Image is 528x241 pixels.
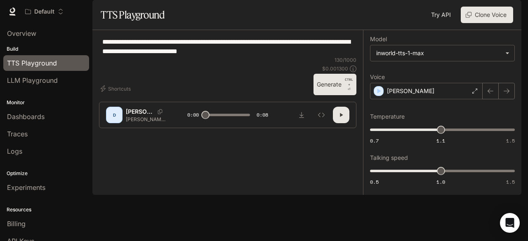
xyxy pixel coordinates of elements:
[126,116,167,123] p: [PERSON_NAME] response wouldn’t just be military... it would be total. Sanctions, intelligence op...
[293,107,310,123] button: Download audio
[370,36,387,42] p: Model
[335,56,356,63] p: 130 / 1000
[313,74,356,95] button: GenerateCTRL +⏎
[34,8,54,15] p: Default
[108,108,121,122] div: D
[436,178,445,185] span: 1.0
[370,137,379,144] span: 0.7
[187,111,199,119] span: 0:00
[370,74,385,80] p: Voice
[99,82,134,95] button: Shortcuts
[345,77,353,92] p: ⏎
[257,111,268,119] span: 0:08
[376,49,501,57] div: inworld-tts-1-max
[370,178,379,185] span: 0.5
[21,3,67,20] button: Open workspace menu
[506,178,515,185] span: 1.5
[101,7,165,23] h1: TTS Playground
[387,87,434,95] p: [PERSON_NAME]
[154,109,166,114] button: Copy Voice ID
[322,65,348,72] p: $ 0.001300
[313,107,330,123] button: Inspect
[126,108,154,116] p: [PERSON_NAME]
[345,77,353,87] p: CTRL +
[461,7,513,23] button: Clone Voice
[428,7,454,23] a: Try API
[370,114,405,119] p: Temperature
[506,137,515,144] span: 1.5
[500,213,520,233] div: Open Intercom Messenger
[370,45,514,61] div: inworld-tts-1-max
[370,155,408,161] p: Talking speed
[436,137,445,144] span: 1.1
